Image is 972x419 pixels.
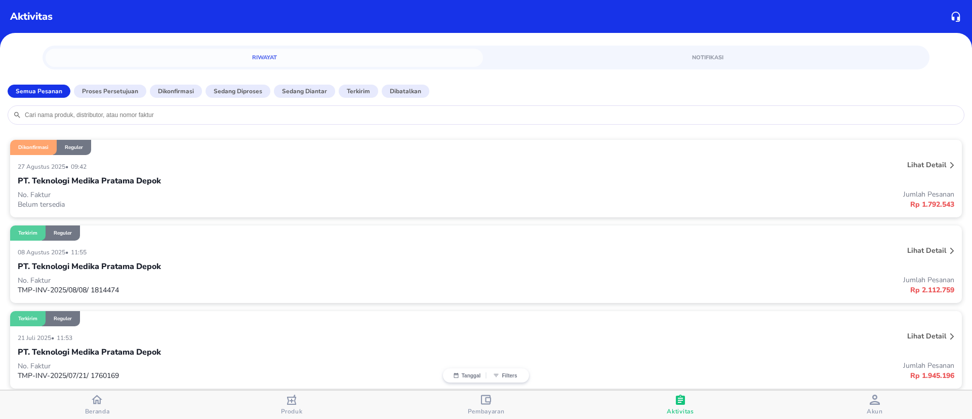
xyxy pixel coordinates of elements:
[667,407,694,415] span: Aktivitas
[347,87,370,96] p: Terkirim
[158,87,194,96] p: Dikonfirmasi
[18,361,486,371] p: No. Faktur
[10,9,53,24] p: Aktivitas
[8,85,70,98] button: Semua Pesanan
[74,85,146,98] button: Proses Persetujuan
[194,391,389,419] button: Produk
[274,85,335,98] button: Sedang diantar
[583,391,778,419] button: Aktivitas
[85,407,110,415] span: Beranda
[206,85,270,98] button: Sedang diproses
[390,87,421,96] p: Dibatalkan
[16,87,62,96] p: Semua Pesanan
[448,372,486,378] button: Tanggal
[18,334,57,342] p: 21 Juli 2025 •
[495,53,920,62] span: Notifikasi
[382,85,429,98] button: Dibatalkan
[486,199,954,210] p: Rp 1.792.543
[389,391,583,419] button: Pembayaran
[486,361,954,370] p: Jumlah Pesanan
[489,49,926,67] a: Notifikasi
[907,331,946,341] p: Lihat detail
[57,334,75,342] p: 11:53
[907,246,946,255] p: Lihat detail
[71,248,89,256] p: 11:55
[778,391,972,419] button: Akun
[18,346,161,358] p: PT. Teknologi Medika Pratama Depok
[54,315,72,322] p: Reguler
[24,111,959,119] input: Cari nama produk, distributor, atau nomor faktur
[282,87,327,96] p: Sedang diantar
[52,53,477,62] span: Riwayat
[18,248,71,256] p: 08 Agustus 2025 •
[486,275,954,285] p: Jumlah Pesanan
[82,87,138,96] p: Proses Persetujuan
[18,260,161,273] p: PT. Teknologi Medika Pratama Depok
[18,230,37,237] p: Terkirim
[71,163,89,171] p: 09:42
[486,189,954,199] p: Jumlah Pesanan
[339,85,378,98] button: Terkirim
[18,315,37,322] p: Terkirim
[18,190,486,200] p: No. Faktur
[486,372,524,378] button: Filters
[54,230,72,237] p: Reguler
[18,163,71,171] p: 27 Agustus 2025 •
[18,285,486,295] p: TMP-INV-2025/08/08/ 1814474
[486,285,954,295] p: Rp 2.112.759
[281,407,303,415] span: Produk
[43,46,929,67] div: simple tabs
[468,407,505,415] span: Pembayaran
[867,407,883,415] span: Akun
[18,175,161,187] p: PT. Teknologi Medika Pratama Depok
[18,200,486,209] p: Belum tersedia
[907,160,946,170] p: Lihat detail
[46,49,483,67] a: Riwayat
[150,85,202,98] button: Dikonfirmasi
[18,144,49,151] p: Dikonfirmasi
[65,144,83,151] p: Reguler
[18,276,486,285] p: No. Faktur
[214,87,262,96] p: Sedang diproses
